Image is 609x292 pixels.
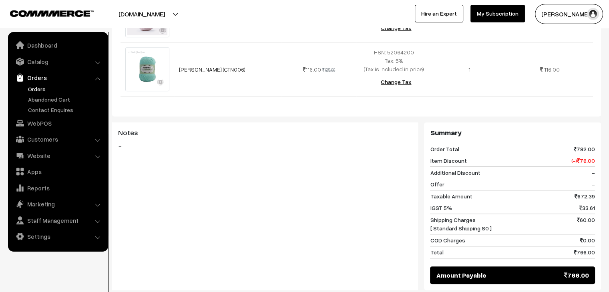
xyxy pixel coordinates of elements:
button: [PERSON_NAME]… [535,4,603,24]
h3: Notes [118,128,412,137]
a: Staff Management [10,213,105,228]
a: Apps [10,164,105,179]
span: 116.00 [303,66,321,73]
button: [DOMAIN_NAME] [90,4,193,24]
a: Marketing [10,197,105,211]
div: Keywords by Traffic [88,47,135,52]
a: Orders [10,70,105,85]
img: tab_keywords_by_traffic_grey.svg [80,46,86,53]
a: Contact Enquires [26,106,105,114]
span: Shipping Charges [ Standard Shipping S0 ] [430,216,491,232]
span: 766.00 [564,270,589,280]
img: logo_orange.svg [13,13,19,19]
span: 672.39 [575,192,595,200]
a: Abandoned Cart [26,95,105,104]
span: - [592,180,595,188]
span: Offer [430,180,444,188]
span: 782.00 [574,145,595,153]
a: Dashboard [10,38,105,52]
a: Hire an Expert [415,5,463,22]
span: 33.61 [579,204,595,212]
a: WebPOS [10,116,105,130]
span: Total [430,248,443,256]
button: Change Tax [374,73,418,91]
span: 60.00 [577,216,595,232]
span: Taxable Amount [430,192,472,200]
span: 116.00 [544,66,560,73]
a: Orders [26,85,105,93]
a: COMMMERCE [10,8,80,18]
a: Reports [10,181,105,195]
span: IGST 5% [430,204,452,212]
span: COD Charges [430,236,465,244]
a: My Subscription [470,5,525,22]
span: 1 [468,66,470,73]
blockquote: - [118,141,412,151]
img: user [587,8,599,20]
span: 766.00 [574,248,595,256]
div: Domain Overview [30,47,72,52]
img: 1000052402.jpg [125,47,169,91]
div: v 4.0.25 [22,13,39,19]
img: COMMMERCE [10,10,94,16]
span: Order Total [430,145,459,153]
img: website_grey.svg [13,21,19,27]
a: Catalog [10,54,105,69]
a: [PERSON_NAME] (CTN006) [179,66,245,73]
h3: Summary [430,128,595,137]
a: Settings [10,229,105,244]
div: Domain: [DOMAIN_NAME] [21,21,88,27]
span: HSN: 52064200 Tax: 5% (Tax is included in price) [364,49,424,72]
span: Item Discount [430,156,466,165]
span: (-) 76.00 [571,156,595,165]
a: Website [10,148,105,163]
a: Customers [10,132,105,146]
span: Additional Discount [430,168,480,177]
span: - [592,168,595,177]
strike: 125.00 [322,67,335,72]
img: tab_domain_overview_orange.svg [22,46,28,53]
span: 0.00 [580,236,595,244]
span: Amount Payable [436,270,486,280]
